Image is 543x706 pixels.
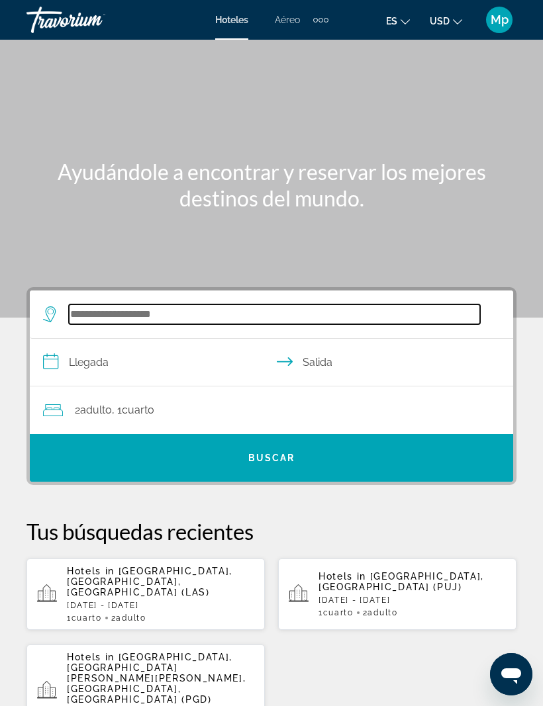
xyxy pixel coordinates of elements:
[490,653,532,695] iframe: Botón para iniciar la ventana de mensajería
[319,571,484,592] span: [GEOGRAPHIC_DATA], [GEOGRAPHIC_DATA] (PUJ)
[67,652,115,662] span: Hotels in
[482,6,517,34] button: User Menu
[248,453,295,463] span: Buscar
[30,339,513,386] button: Check in and out dates
[26,518,517,545] p: Tus búsquedas recientes
[323,608,354,617] span: Cuarto
[30,386,513,434] button: Travelers: 2 adults, 0 children
[72,613,102,623] span: Cuarto
[116,613,146,623] span: Adulto
[319,608,354,617] span: 1
[75,401,112,419] span: 2
[430,16,450,26] span: USD
[112,401,154,419] span: , 1
[319,571,366,582] span: Hotels in
[67,601,254,610] p: [DATE] - [DATE]
[368,608,397,617] span: Adulto
[319,596,506,605] p: [DATE] - [DATE]
[30,290,513,482] div: Search widget
[67,613,102,623] span: 1
[26,3,159,37] a: Travorium
[26,558,265,631] button: Hotels in [GEOGRAPHIC_DATA], [GEOGRAPHIC_DATA], [GEOGRAPHIC_DATA] (LAS)[DATE] - [DATE]1Cuarto2Adulto
[313,9,328,30] button: Extra navigation items
[386,16,397,26] span: es
[111,613,146,623] span: 2
[122,404,154,416] span: Cuarto
[26,159,517,212] h1: Ayudándole a encontrar y reservar los mejores destinos del mundo.
[215,15,248,25] a: Hoteles
[363,608,398,617] span: 2
[67,566,232,597] span: [GEOGRAPHIC_DATA], [GEOGRAPHIC_DATA], [GEOGRAPHIC_DATA] (LAS)
[386,11,410,30] button: Change language
[491,13,509,26] span: Mp
[80,404,112,416] span: Adulto
[275,15,300,25] a: Aéreo
[67,566,115,576] span: Hotels in
[30,434,513,482] button: Buscar
[67,652,246,705] span: [GEOGRAPHIC_DATA], [GEOGRAPHIC_DATA][PERSON_NAME][PERSON_NAME], [GEOGRAPHIC_DATA], [GEOGRAPHIC_DA...
[278,558,517,631] button: Hotels in [GEOGRAPHIC_DATA], [GEOGRAPHIC_DATA] (PUJ)[DATE] - [DATE]1Cuarto2Adulto
[430,11,462,30] button: Change currency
